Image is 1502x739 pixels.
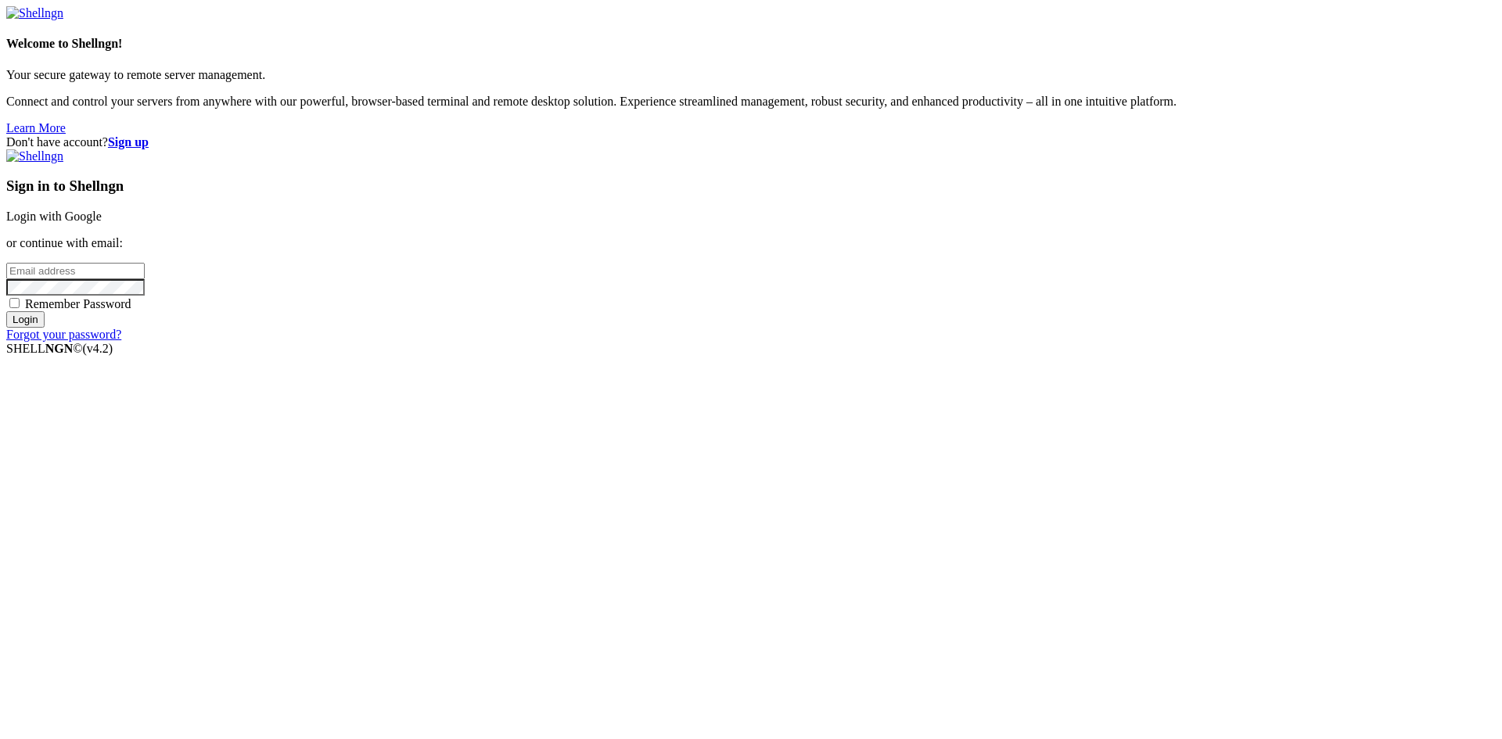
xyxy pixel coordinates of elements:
p: or continue with email: [6,236,1496,250]
input: Login [6,311,45,328]
a: Forgot your password? [6,328,121,341]
input: Email address [6,263,145,279]
div: Don't have account? [6,135,1496,149]
p: Your secure gateway to remote server management. [6,68,1496,82]
h4: Welcome to Shellngn! [6,37,1496,51]
h3: Sign in to Shellngn [6,178,1496,195]
a: Learn More [6,121,66,135]
p: Connect and control your servers from anywhere with our powerful, browser-based terminal and remo... [6,95,1496,109]
a: Login with Google [6,210,102,223]
img: Shellngn [6,149,63,163]
input: Remember Password [9,298,20,308]
span: SHELL © [6,342,113,355]
a: Sign up [108,135,149,149]
b: NGN [45,342,74,355]
span: Remember Password [25,297,131,310]
span: 4.2.0 [83,342,113,355]
img: Shellngn [6,6,63,20]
